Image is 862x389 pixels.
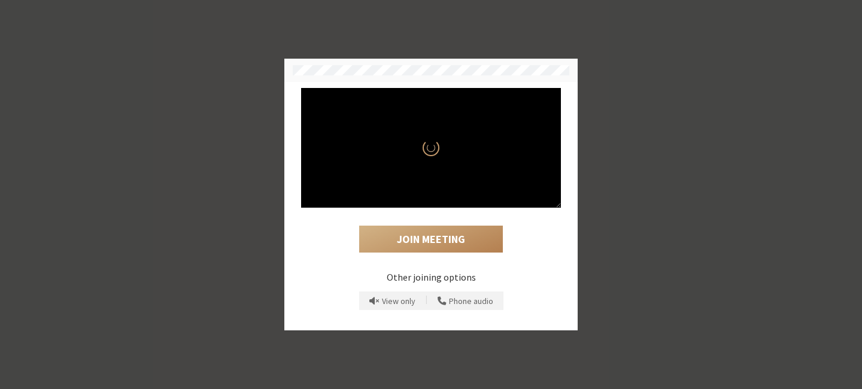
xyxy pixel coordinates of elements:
[449,297,493,306] span: Phone audio
[359,226,503,253] button: Join Meeting
[301,270,561,284] p: Other joining options
[382,297,415,306] span: View only
[426,293,427,309] span: |
[433,291,497,311] button: Use your phone for mic and speaker while you view the meeting on this device.
[365,291,420,311] button: Prevent echo when there is already an active mic and speaker in the room.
